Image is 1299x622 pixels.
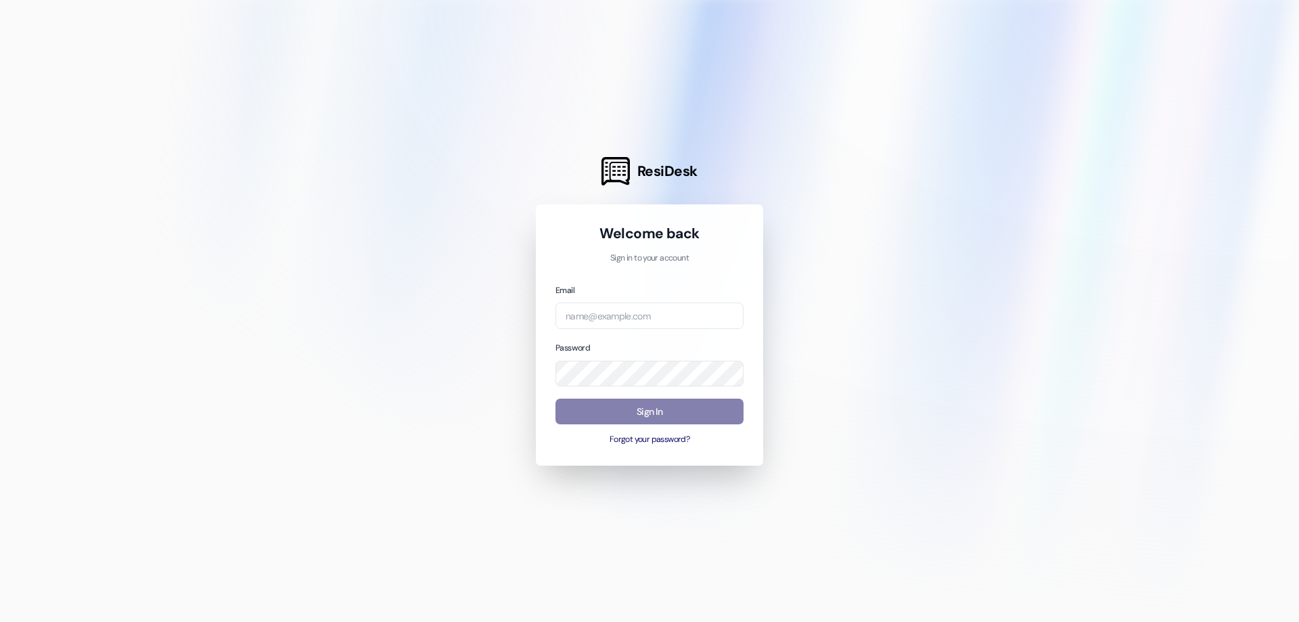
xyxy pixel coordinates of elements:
h1: Welcome back [555,224,744,243]
label: Password [555,342,590,353]
p: Sign in to your account [555,252,744,265]
span: ResiDesk [637,162,698,181]
img: ResiDesk Logo [601,157,630,185]
label: Email [555,285,574,296]
input: name@example.com [555,303,744,329]
button: Forgot your password? [555,434,744,446]
button: Sign In [555,399,744,425]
